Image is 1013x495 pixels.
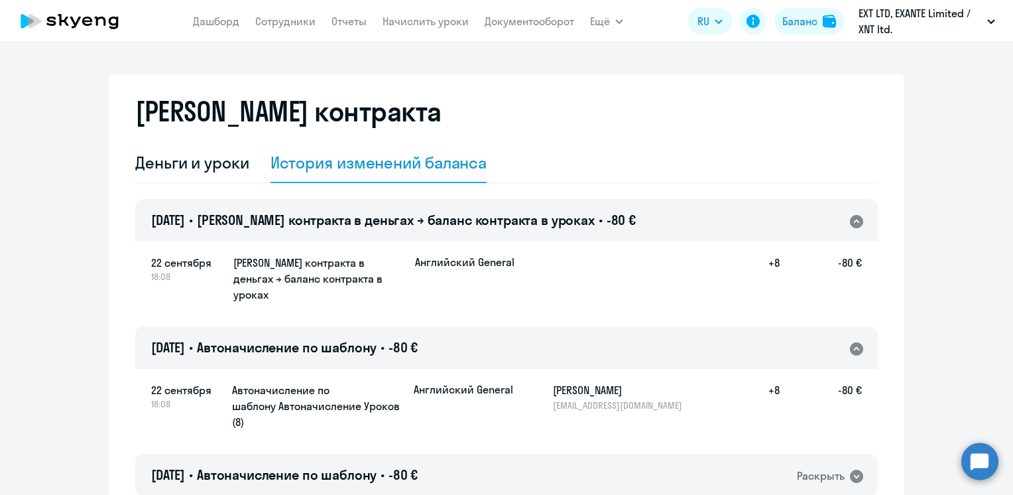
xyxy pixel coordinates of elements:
[189,212,193,228] span: •
[151,271,223,283] span: 18:08
[255,15,316,28] a: Сотрудники
[193,15,239,28] a: Дашборд
[151,398,221,410] span: 18:08
[189,339,193,356] span: •
[383,15,469,28] a: Начислить уроки
[414,382,513,397] p: Английский General
[151,212,185,228] span: [DATE]
[151,339,185,356] span: [DATE]
[135,96,442,127] h2: [PERSON_NAME] контракта
[485,15,574,28] a: Документооборот
[189,466,193,483] span: •
[232,382,403,430] h5: Автоначисление по шаблону Автоначисление Уроков (8)
[151,466,185,483] span: [DATE]
[233,255,404,303] h5: [PERSON_NAME] контракта в деньгах → баланс контракта в уроках
[151,382,221,398] span: 22 сентября
[782,13,817,29] div: Баланс
[599,212,603,228] span: •
[388,466,418,483] span: -80 €
[331,15,367,28] a: Отчеты
[151,255,223,271] span: 22 сентября
[553,399,689,411] p: [EMAIL_ADDRESS][DOMAIN_NAME]
[197,339,377,356] span: Автоначисление по шаблону
[415,255,514,269] p: Английский General
[697,13,709,29] span: RU
[737,255,780,304] h5: +8
[381,339,385,356] span: •
[388,339,418,356] span: -80 €
[197,466,377,483] span: Автоначисление по шаблону
[852,5,1002,37] button: EXT LTD, ‎EXANTE Limited / XNT ltd.
[590,8,623,35] button: Ещё
[774,8,844,35] button: Балансbalance
[688,8,732,35] button: RU
[823,15,836,28] img: balance
[590,13,610,29] span: Ещё
[859,5,982,37] p: EXT LTD, ‎EXANTE Limited / XNT ltd.
[607,212,636,228] span: -80 €
[780,255,862,304] h5: -80 €
[197,212,595,228] span: [PERSON_NAME] контракта в деньгах → баланс контракта в уроках
[135,152,249,173] div: Деньги и уроки
[737,382,780,411] h5: +8
[553,382,689,398] h5: [PERSON_NAME]
[797,468,845,484] div: Раскрыть
[270,152,487,173] div: История изменений баланса
[381,466,385,483] span: •
[780,382,862,411] h5: -80 €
